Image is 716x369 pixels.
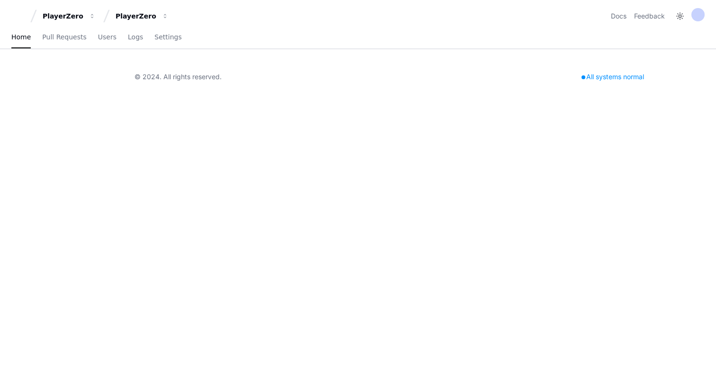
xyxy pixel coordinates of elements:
[11,34,31,40] span: Home
[576,70,650,83] div: All systems normal
[42,27,86,48] a: Pull Requests
[634,11,665,21] button: Feedback
[154,34,181,40] span: Settings
[154,27,181,48] a: Settings
[134,72,222,82] div: © 2024. All rights reserved.
[128,34,143,40] span: Logs
[116,11,156,21] div: PlayerZero
[611,11,626,21] a: Docs
[39,8,99,25] button: PlayerZero
[42,34,86,40] span: Pull Requests
[43,11,83,21] div: PlayerZero
[98,34,116,40] span: Users
[11,27,31,48] a: Home
[128,27,143,48] a: Logs
[112,8,172,25] button: PlayerZero
[98,27,116,48] a: Users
